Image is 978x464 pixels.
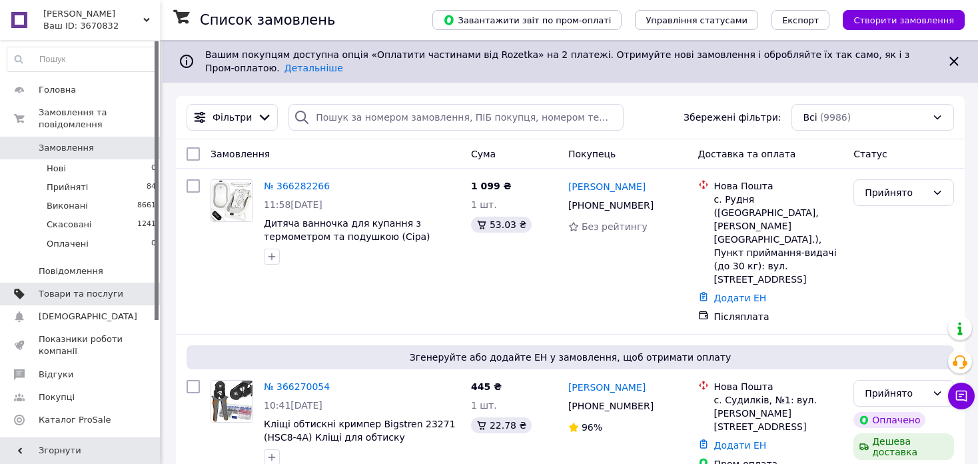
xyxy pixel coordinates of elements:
a: Фото товару [211,179,253,222]
a: Додати ЕН [714,293,767,303]
span: Каталог ProSale [39,414,111,426]
span: Відгуки [39,369,73,381]
span: 1241 [137,219,156,231]
span: 96% [582,422,602,433]
div: Нова Пошта [714,179,843,193]
span: Прийняті [47,181,88,193]
span: 445 ₴ [471,381,502,392]
span: 11:58[DATE] [264,199,322,210]
span: (9986) [820,112,851,123]
button: Завантажити звіт по пром-оплаті [432,10,622,30]
span: [DEMOGRAPHIC_DATA] [39,311,137,323]
span: Показники роботи компанії [39,333,123,357]
div: Ваш ID: 3670832 [43,20,160,32]
button: Експорт [771,10,830,30]
button: Чат з покупцем [948,383,975,409]
span: 0 [151,238,156,250]
span: 10:41[DATE] [264,400,322,411]
span: Замовлення та повідомлення [39,107,160,131]
div: Дешева доставка [853,433,954,460]
div: 22.78 ₴ [471,417,532,433]
img: Фото товару [211,180,252,221]
span: Замовлення [39,142,94,154]
span: 1 шт. [471,400,497,411]
span: Оплачені [47,238,89,250]
span: Завантажити звіт по пром-оплаті [443,14,611,26]
span: Без рейтингу [582,221,648,232]
a: № 366282266 [264,181,330,191]
span: Скасовані [47,219,92,231]
span: Фільтри [213,111,252,124]
span: 0 [151,163,156,175]
span: Замовлення [211,149,270,159]
a: [PERSON_NAME] [568,381,646,394]
div: [PHONE_NUMBER] [566,397,656,415]
span: 1 шт. [471,199,497,210]
img: Фото товару [211,381,252,422]
div: с. Рудня ([GEOGRAPHIC_DATA], [PERSON_NAME][GEOGRAPHIC_DATA].), Пункт приймання-видачі (до 30 кг):... [714,193,843,286]
span: 8661 [137,200,156,212]
span: Товари та послуги [39,288,123,300]
span: Єврошоп [43,8,143,20]
a: Додати ЕН [714,440,767,451]
span: 84 [147,181,156,193]
a: Створити замовлення [829,14,965,25]
div: 53.03 ₴ [471,217,532,233]
span: Виконані [47,200,88,212]
span: Cума [471,149,496,159]
span: Створити замовлення [853,15,954,25]
span: Експорт [782,15,819,25]
span: Всі [803,111,817,124]
span: Управління статусами [646,15,747,25]
a: [PERSON_NAME] [568,180,646,193]
span: Статус [853,149,887,159]
a: Дитяча ванночка для купання з термометром та подушкою (Сіра) [264,218,430,242]
span: Збережені фільтри: [684,111,781,124]
span: Вашим покупцям доступна опція «Оплатити частинами від Rozetka» на 2 платежі. Отримуйте нові замов... [205,49,909,73]
span: Нові [47,163,66,175]
span: Згенеруйте або додайте ЕН у замовлення, щоб отримати оплату [192,351,949,364]
a: Детальніше [284,63,343,73]
h1: Список замовлень [200,12,335,28]
input: Пошук [7,47,157,71]
a: Фото товару [211,380,253,423]
button: Управління статусами [635,10,758,30]
div: [PHONE_NUMBER] [566,196,656,215]
span: Повідомлення [39,265,103,277]
div: Оплачено [853,412,925,428]
a: № 366270054 [264,381,330,392]
input: Пошук за номером замовлення, ПІБ покупця, номером телефону, Email, номером накладної [288,104,624,131]
span: Покупець [568,149,616,159]
div: Післяплата [714,310,843,323]
div: Прийнято [865,185,927,200]
span: Покупці [39,391,75,403]
span: Головна [39,84,76,96]
div: Нова Пошта [714,380,843,393]
button: Створити замовлення [843,10,965,30]
div: Прийнято [865,386,927,401]
span: 1 099 ₴ [471,181,512,191]
span: Доставка та оплата [698,149,796,159]
div: с. Судилків, №1: вул. [PERSON_NAME][STREET_ADDRESS] [714,393,843,433]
